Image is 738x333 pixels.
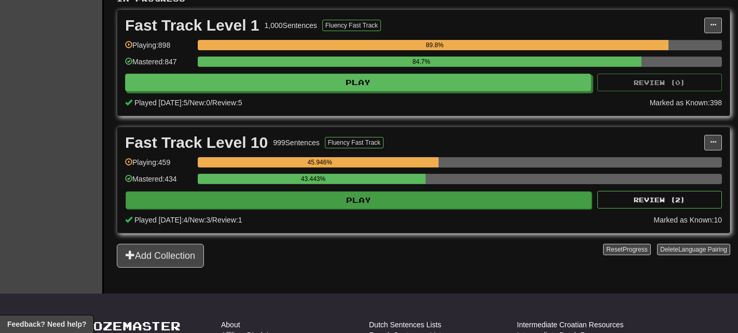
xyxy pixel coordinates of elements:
span: New: 0 [189,99,210,107]
div: Mastered: 434 [125,174,193,191]
span: Review: 1 [212,216,242,224]
a: Intermediate Croatian Resources [517,320,623,330]
span: Played [DATE]: 5 [134,99,187,107]
div: Marked as Known: 398 [650,98,722,108]
div: Playing: 459 [125,157,193,174]
span: Open feedback widget [7,319,86,329]
span: / [210,99,212,107]
button: Play [125,74,591,91]
div: 1,000 Sentences [265,20,317,31]
button: DeleteLanguage Pairing [657,244,730,255]
span: / [187,216,189,224]
button: Play [126,191,592,209]
div: Marked as Known: 10 [653,215,722,225]
a: Clozemaster [73,320,181,332]
div: Fast Track Level 10 [125,135,268,150]
div: 43.443% [201,174,426,184]
span: / [210,216,212,224]
div: Mastered: 847 [125,57,193,74]
div: 84.7% [201,57,641,67]
div: Playing: 898 [125,40,193,57]
button: Fluency Fast Track [322,20,381,31]
span: Review: 5 [212,99,242,107]
span: / [187,99,189,107]
a: About [221,320,240,330]
div: 999 Sentences [273,137,320,148]
span: Progress [623,246,648,253]
span: New: 3 [189,216,210,224]
button: Fluency Fast Track [325,137,384,148]
div: Fast Track Level 1 [125,18,259,33]
button: Review (0) [597,74,722,91]
div: 89.8% [201,40,668,50]
button: ResetProgress [603,244,650,255]
button: Review (2) [597,191,722,209]
div: 45.946% [201,157,439,168]
span: Language Pairing [678,246,727,253]
button: Add Collection [117,244,204,268]
span: Played [DATE]: 4 [134,216,187,224]
a: Dutch Sentences Lists [369,320,441,330]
